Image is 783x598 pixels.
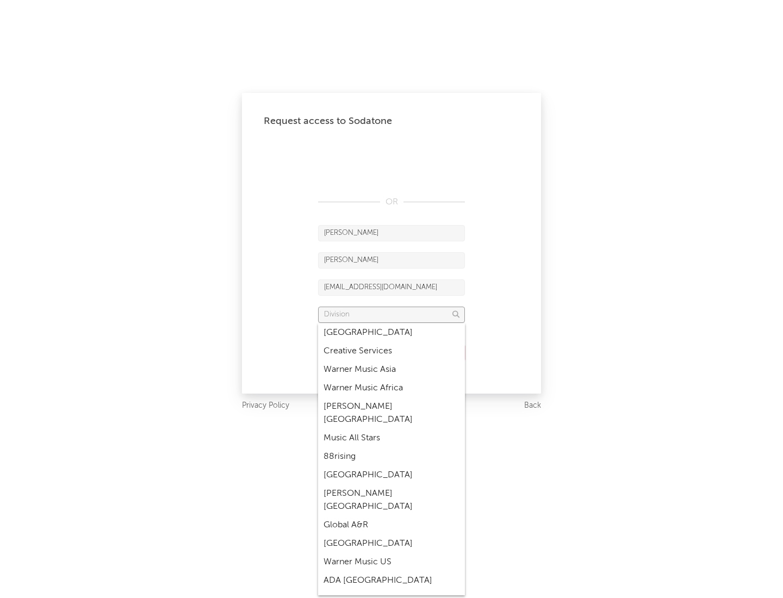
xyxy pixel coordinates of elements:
[318,307,465,323] input: Division
[318,553,465,571] div: Warner Music US
[524,399,541,413] a: Back
[318,252,465,269] input: Last Name
[318,397,465,429] div: [PERSON_NAME] [GEOGRAPHIC_DATA]
[318,447,465,466] div: 88rising
[318,571,465,590] div: ADA [GEOGRAPHIC_DATA]
[264,115,519,128] div: Request access to Sodatone
[318,484,465,516] div: [PERSON_NAME] [GEOGRAPHIC_DATA]
[318,379,465,397] div: Warner Music Africa
[318,323,465,342] div: [GEOGRAPHIC_DATA]
[318,516,465,534] div: Global A&R
[318,225,465,241] input: First Name
[318,466,465,484] div: [GEOGRAPHIC_DATA]
[318,196,465,209] div: OR
[318,429,465,447] div: Music All Stars
[318,360,465,379] div: Warner Music Asia
[242,399,289,413] a: Privacy Policy
[318,534,465,553] div: [GEOGRAPHIC_DATA]
[318,279,465,296] input: Email
[318,342,465,360] div: Creative Services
